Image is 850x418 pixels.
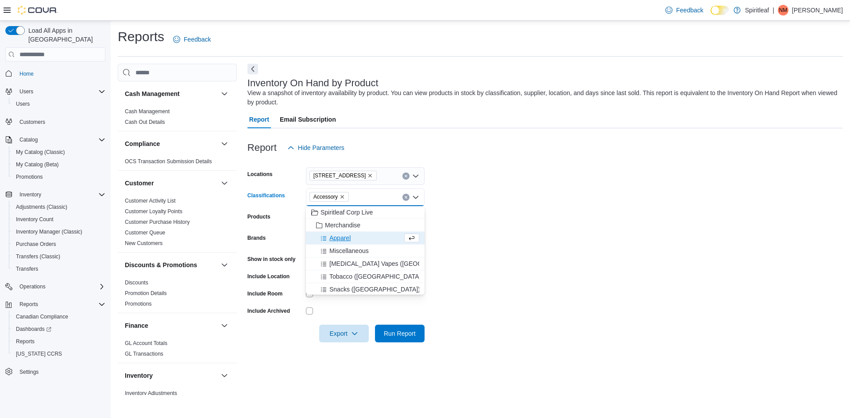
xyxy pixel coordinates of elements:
[125,89,217,98] button: Cash Management
[745,5,769,15] p: Spiritleaf
[125,219,190,225] a: Customer Purchase History
[325,221,360,230] span: Merchandise
[2,365,109,378] button: Settings
[329,246,369,255] span: Miscellaneous
[219,88,230,99] button: Cash Management
[12,251,105,262] span: Transfers (Classic)
[125,139,217,148] button: Compliance
[219,138,230,149] button: Compliance
[313,192,338,201] span: Accessory
[12,264,42,274] a: Transfers
[319,325,369,342] button: Export
[306,206,425,219] button: Spiritleaf Corp Live
[125,240,162,247] span: New Customers
[9,146,109,158] button: My Catalog (Classic)
[12,336,105,347] span: Reports
[118,106,237,131] div: Cash Management
[9,238,109,250] button: Purchase Orders
[16,203,67,211] span: Adjustments (Classic)
[16,116,105,127] span: Customers
[306,232,425,245] button: Apparel
[247,78,379,88] h3: Inventory On Hand by Product
[16,299,42,310] button: Reports
[12,226,86,237] a: Inventory Manager (Classic)
[125,261,217,269] button: Discounts & Promotions
[16,350,62,357] span: [US_STATE] CCRS
[367,173,373,178] button: Remove 505 - Spiritleaf Tenth Line Rd (Orleans) from selection in this group
[12,311,72,322] a: Canadian Compliance
[118,196,237,252] div: Customer
[219,370,230,381] button: Inventory
[247,213,270,220] label: Products
[125,321,148,330] h3: Finance
[247,171,273,178] label: Locations
[19,301,38,308] span: Reports
[249,111,269,128] span: Report
[16,265,38,272] span: Transfers
[16,299,105,310] span: Reports
[12,172,46,182] a: Promotions
[125,119,165,126] span: Cash Out Details
[16,173,43,180] span: Promotions
[247,64,258,74] button: Next
[19,119,45,126] span: Customers
[16,68,105,79] span: Home
[12,202,71,212] a: Adjustments (Classic)
[309,192,349,202] span: Accessory
[412,173,419,180] button: Open list of options
[118,156,237,170] div: Compliance
[9,158,109,171] button: My Catalog (Beta)
[2,115,109,128] button: Customers
[329,259,469,268] span: [MEDICAL_DATA] Vapes ([GEOGRAPHIC_DATA])
[125,158,212,165] a: OCS Transaction Submission Details
[125,371,153,380] h3: Inventory
[375,325,425,342] button: Run Report
[313,171,366,180] span: [STREET_ADDRESS]
[329,285,420,294] span: Snacks ([GEOGRAPHIC_DATA])
[170,31,214,48] a: Feedback
[16,189,105,200] span: Inventory
[16,161,59,168] span: My Catalog (Beta)
[125,119,165,125] a: Cash Out Details
[125,290,167,296] a: Promotion Details
[284,139,348,157] button: Hide Parameters
[18,6,58,15] img: Cova
[125,179,154,188] h3: Customer
[12,349,66,359] a: [US_STATE] CCRS
[16,241,56,248] span: Purchase Orders
[125,301,152,307] a: Promotions
[16,326,51,333] span: Dashboards
[2,188,109,201] button: Inventory
[12,147,69,157] a: My Catalog (Classic)
[12,311,105,322] span: Canadian Compliance
[125,261,197,269] h3: Discounts & Promotions
[19,136,38,143] span: Catalog
[247,307,290,314] label: Include Archived
[16,281,105,292] span: Operations
[125,219,190,226] span: Customer Purchase History
[125,208,182,215] a: Customer Loyalty Points
[247,234,266,242] label: Brands
[9,226,109,238] button: Inventory Manager (Classic)
[247,256,296,263] label: Show in stock only
[184,35,211,44] span: Feedback
[306,270,425,283] button: Tobacco ([GEOGRAPHIC_DATA])
[125,139,160,148] h3: Compliance
[12,264,105,274] span: Transfers
[280,111,336,128] span: Email Subscription
[125,280,148,286] a: Discounts
[12,251,64,262] a: Transfers (Classic)
[12,324,55,334] a: Dashboards
[9,213,109,226] button: Inventory Count
[247,290,282,297] label: Include Room
[325,325,363,342] span: Export
[9,311,109,323] button: Canadian Compliance
[125,108,170,115] span: Cash Management
[12,159,105,170] span: My Catalog (Beta)
[16,134,41,145] button: Catalog
[9,171,109,183] button: Promotions
[16,313,68,320] span: Canadian Compliance
[12,239,60,249] a: Purchase Orders
[340,194,345,199] button: Remove Accessory from selection in this group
